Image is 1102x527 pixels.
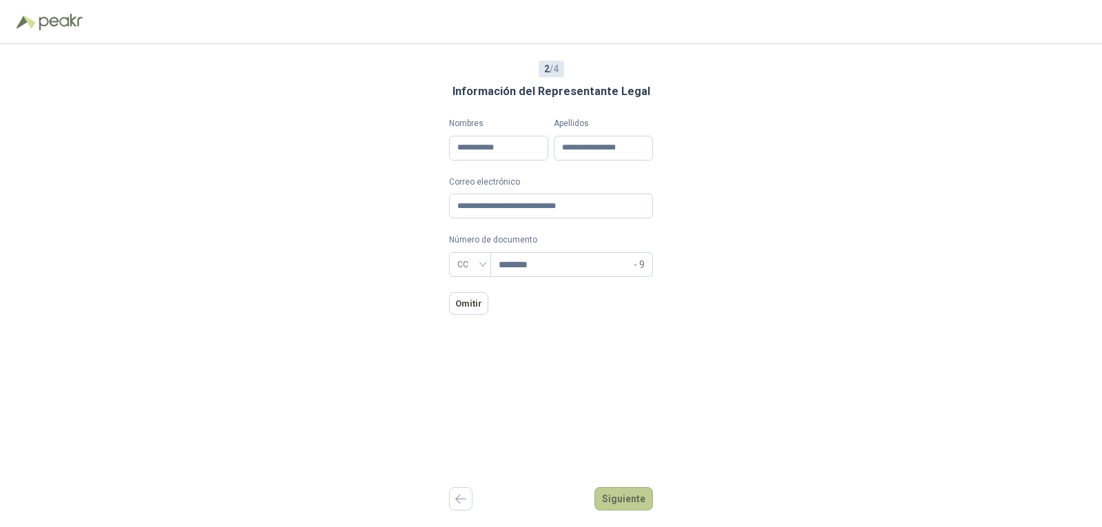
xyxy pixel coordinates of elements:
h3: Información del Representante Legal [453,83,650,101]
label: Correo electrónico [449,176,653,189]
b: 2 [544,63,550,74]
span: - 9 [634,253,645,276]
label: Nombres [449,117,548,130]
button: Siguiente [594,487,653,510]
span: / 4 [544,61,559,76]
img: Peakr [39,14,83,30]
img: Logo [17,15,36,29]
p: Número de documento [449,234,653,247]
label: Apellidos [554,117,653,130]
span: CC [457,254,483,275]
button: Omitir [449,292,488,315]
